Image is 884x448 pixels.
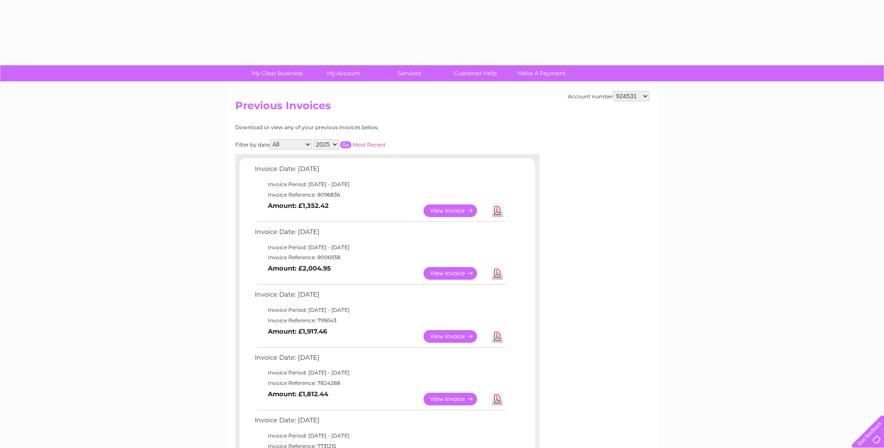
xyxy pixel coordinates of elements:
td: Invoice Period: [DATE] - [DATE] [253,242,507,253]
a: Download [492,393,503,405]
a: My Clear Business [241,65,313,81]
td: Invoice Reference: 8096836 [253,190,507,200]
td: Invoice Date: [DATE] [253,289,507,305]
a: View [424,393,487,405]
h2: Previous Invoices [235,100,649,116]
a: Download [492,204,503,217]
a: Customer Help [440,65,511,81]
a: Make A Payment [506,65,577,81]
b: Amount: £1,812.44 [268,390,328,398]
a: Services [374,65,445,81]
td: Invoice Period: [DATE] - [DATE] [253,431,507,441]
div: Download or view any of your previous invoices below. [235,124,464,130]
td: Invoice Period: [DATE] - [DATE] [253,368,507,378]
td: Invoice Reference: 8006938 [253,252,507,263]
td: Invoice Date: [DATE] [253,163,507,179]
a: Download [492,330,503,343]
a: Most Recent [353,141,386,148]
a: My Account [307,65,379,81]
td: Invoice Date: [DATE] [253,226,507,242]
a: View [424,330,487,343]
td: Invoice Reference: 7824288 [253,378,507,388]
b: Amount: £1,352.42 [268,202,329,210]
a: Download [492,267,503,280]
a: View [424,267,487,280]
div: Filter by date [235,139,464,150]
td: Invoice Reference: 7916143 [253,315,507,326]
b: Amount: £1,917.46 [268,328,327,335]
b: Amount: £2,004.95 [268,264,331,272]
a: View [424,204,487,217]
div: Account number [568,91,649,101]
td: Invoice Period: [DATE] - [DATE] [253,179,507,190]
td: Invoice Date: [DATE] [253,415,507,431]
td: Invoice Period: [DATE] - [DATE] [253,305,507,315]
td: Invoice Date: [DATE] [253,352,507,368]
